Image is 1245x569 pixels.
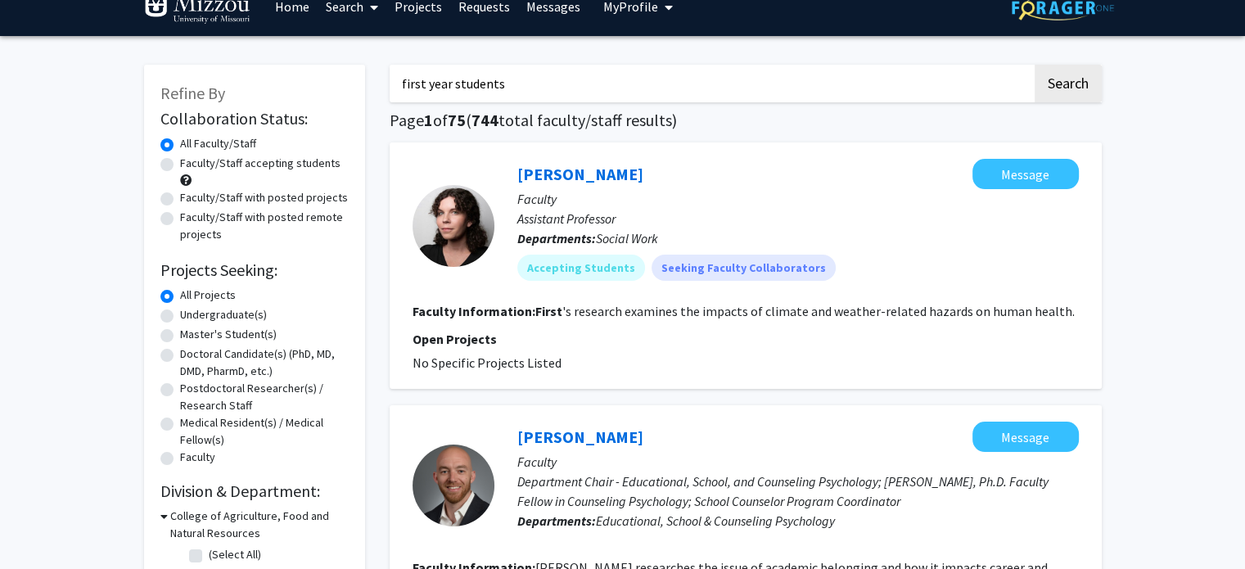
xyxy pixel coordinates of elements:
[180,326,277,343] label: Master's Student(s)
[160,109,349,129] h2: Collaboration Status:
[390,65,1032,102] input: Search Keywords
[1035,65,1102,102] button: Search
[517,472,1079,511] p: Department Chair - Educational, School, and Counseling Psychology; [PERSON_NAME], Ph.D. Faculty F...
[180,135,256,152] label: All Faculty/Staff
[596,513,835,529] span: Educational, School & Counseling Psychology
[180,189,348,206] label: Faculty/Staff with posted projects
[652,255,836,281] mat-chip: Seeking Faculty Collaborators
[180,209,349,243] label: Faculty/Staff with posted remote projects
[517,209,1079,228] p: Assistant Professor
[535,303,562,319] b: First
[517,452,1079,472] p: Faculty
[390,111,1102,130] h1: Page of ( total faculty/staff results)
[413,329,1079,349] p: Open Projects
[517,189,1079,209] p: Faculty
[160,260,349,280] h2: Projects Seeking:
[517,427,643,447] a: [PERSON_NAME]
[180,380,349,414] label: Postdoctoral Researcher(s) / Research Staff
[517,230,596,246] b: Departments:
[413,354,562,371] span: No Specific Projects Listed
[180,155,341,172] label: Faculty/Staff accepting students
[12,495,70,557] iframe: Chat
[160,83,225,103] span: Refine By
[209,546,261,563] label: (Select All)
[535,303,1075,319] fg-read-more: 's research examines the impacts of climate and weather-related hazards on human health.
[180,414,349,449] label: Medical Resident(s) / Medical Fellow(s)
[972,422,1079,452] button: Message Christopher Slaten
[180,345,349,380] label: Doctoral Candidate(s) (PhD, MD, DMD, PharmD, etc.)
[517,255,645,281] mat-chip: Accepting Students
[448,110,466,130] span: 75
[517,164,643,184] a: [PERSON_NAME]
[413,303,535,319] b: Faculty Information:
[596,230,658,246] span: Social Work
[424,110,433,130] span: 1
[160,481,349,501] h2: Division & Department:
[170,508,349,542] h3: College of Agriculture, Food and Natural Resources
[972,159,1079,189] button: Message Jennifer First
[180,287,236,304] label: All Projects
[471,110,498,130] span: 744
[180,306,267,323] label: Undergraduate(s)
[517,513,596,529] b: Departments:
[180,449,215,466] label: Faculty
